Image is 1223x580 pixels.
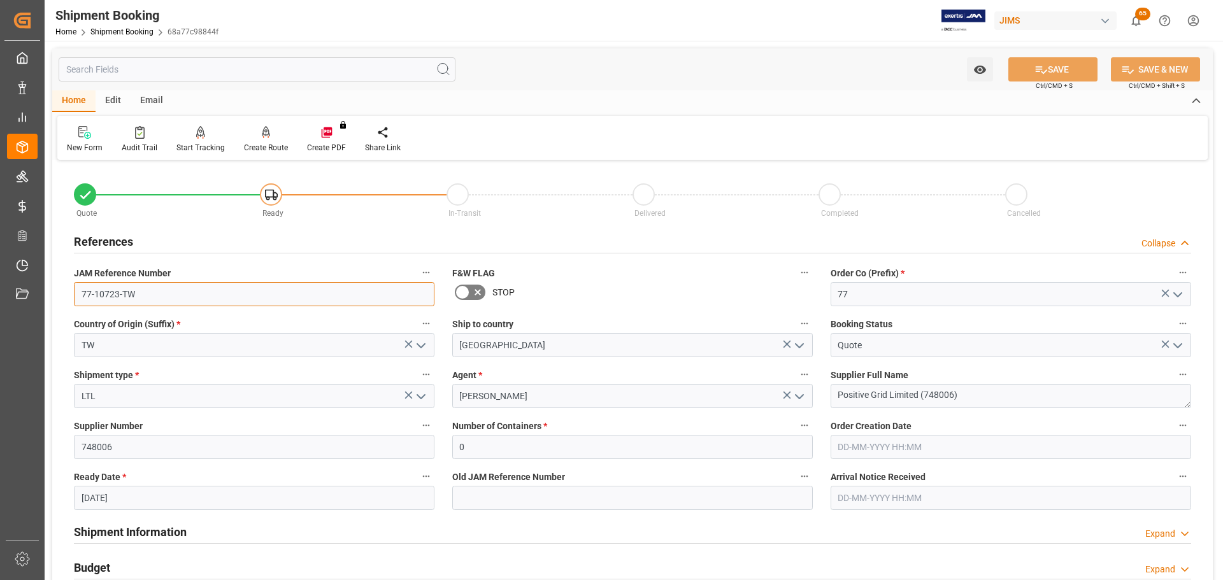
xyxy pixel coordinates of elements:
button: F&W FLAG [796,264,813,281]
button: Old JAM Reference Number [796,468,813,485]
div: Start Tracking [176,142,225,153]
button: open menu [967,57,993,81]
div: New Form [67,142,103,153]
button: Order Creation Date [1175,417,1191,434]
input: Search Fields [59,57,455,81]
span: Order Co (Prefix) [831,267,905,280]
button: open menu [789,386,808,406]
span: Ready [262,209,283,218]
span: Completed [821,209,859,218]
span: Ship to country [452,318,513,331]
button: Arrival Notice Received [1175,468,1191,485]
div: Collapse [1141,237,1175,250]
input: DD-MM-YYYY HH:MM [831,435,1191,459]
button: Shipment type * [418,366,434,383]
div: Share Link [365,142,401,153]
span: Agent [452,369,482,382]
button: open menu [1167,285,1186,304]
div: Create Route [244,142,288,153]
textarea: Positive Grid Limited (748006) [831,384,1191,408]
span: Arrival Notice Received [831,470,926,484]
span: Delivered [634,209,666,218]
div: Audit Trail [122,142,157,153]
span: Old JAM Reference Number [452,470,565,484]
span: Quote [76,209,97,218]
input: Type to search/select [74,333,434,357]
h2: Budget [74,559,110,576]
span: In-Transit [448,209,481,218]
span: STOP [492,286,515,299]
button: Ship to country [796,315,813,332]
button: Number of Containers * [796,417,813,434]
span: Supplier Number [74,420,143,433]
button: Agent * [796,366,813,383]
button: JIMS [994,8,1122,32]
span: Supplier Full Name [831,369,908,382]
span: Number of Containers [452,420,547,433]
span: Ctrl/CMD + S [1036,81,1073,90]
button: SAVE [1008,57,1098,81]
button: Country of Origin (Suffix) * [418,315,434,332]
input: DD-MM-YYYY HH:MM [831,486,1191,510]
a: Home [55,27,76,36]
span: 65 [1135,8,1150,20]
button: open menu [410,336,429,355]
button: open menu [1167,336,1186,355]
button: SAVE & NEW [1111,57,1200,81]
button: Help Center [1150,6,1179,35]
span: Cancelled [1007,209,1041,218]
img: Exertis%20JAM%20-%20Email%20Logo.jpg_1722504956.jpg [941,10,985,32]
span: F&W FLAG [452,267,495,280]
div: Expand [1145,527,1175,541]
div: Expand [1145,563,1175,576]
button: open menu [789,336,808,355]
a: Shipment Booking [90,27,154,36]
div: JIMS [994,11,1117,30]
h2: References [74,233,133,250]
button: Supplier Full Name [1175,366,1191,383]
button: Booking Status [1175,315,1191,332]
div: Email [131,90,173,112]
button: JAM Reference Number [418,264,434,281]
button: open menu [410,386,429,406]
div: Shipment Booking [55,6,218,25]
h2: Shipment Information [74,523,187,541]
input: DD-MM-YYYY [74,486,434,510]
button: Supplier Number [418,417,434,434]
span: Ready Date [74,470,126,484]
span: JAM Reference Number [74,267,171,280]
button: Ready Date * [418,468,434,485]
span: Booking Status [831,318,892,331]
div: Home [52,90,96,112]
span: Country of Origin (Suffix) [74,318,180,331]
button: Order Co (Prefix) * [1175,264,1191,281]
div: Edit [96,90,131,112]
span: Ctrl/CMD + Shift + S [1129,81,1185,90]
span: Shipment type [74,369,139,382]
button: show 65 new notifications [1122,6,1150,35]
span: Order Creation Date [831,420,912,433]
